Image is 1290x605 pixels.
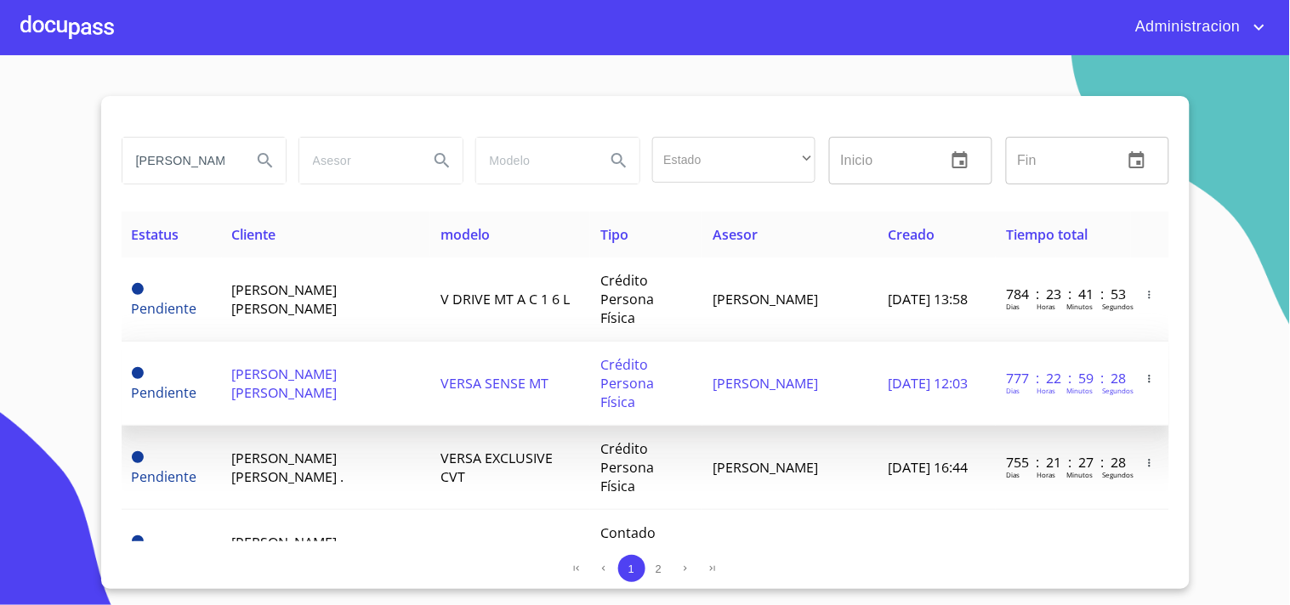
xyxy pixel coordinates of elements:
input: search [299,138,415,184]
p: Segundos [1102,386,1134,395]
button: Search [422,140,463,181]
span: VERSA SENSE MT [440,374,548,393]
input: search [476,138,592,184]
p: Horas [1037,386,1055,395]
p: Segundos [1102,470,1134,479]
span: [DATE] 12:03 [889,374,969,393]
span: Asesor [713,225,758,244]
p: Dias [1006,386,1020,395]
p: 777 : 22 : 59 : 28 [1006,369,1121,387]
button: 1 [618,555,645,582]
span: 2 [656,563,662,575]
span: [PERSON_NAME] [713,290,818,308]
span: [PERSON_NAME] [PERSON_NAME] [232,280,338,318]
span: Tiempo total [1006,225,1088,244]
span: [PERSON_NAME] [PERSON_NAME] [232,533,338,570]
p: Dias [1006,302,1020,311]
span: Pendiente [132,283,144,295]
span: [DATE] 16:44 [889,458,969,477]
input: search [122,138,238,184]
p: Minutos [1066,302,1093,311]
span: [DATE] 13:58 [889,290,969,308]
button: account of current user [1122,14,1270,41]
p: Minutos [1066,386,1093,395]
button: 2 [645,555,673,582]
span: [PERSON_NAME] [713,458,818,477]
span: Creado [889,225,935,244]
span: Pendiente [132,535,144,547]
span: Cliente [232,225,276,244]
p: Horas [1037,302,1055,311]
span: [PERSON_NAME] [PERSON_NAME] . [232,449,344,486]
span: Administracion [1122,14,1249,41]
span: Estatus [132,225,179,244]
p: Dias [1006,470,1020,479]
button: Search [245,140,286,181]
p: 686 : 19 : 56 : 29 [1006,537,1121,556]
span: Tipo [600,225,628,244]
span: Contado Persona Física [600,523,656,580]
p: Horas [1037,470,1055,479]
span: V DRIVE MT A C 1 6 L [440,290,570,308]
span: VERSA EXCLUSIVE CVT [440,449,553,486]
div: ​ [652,137,815,183]
p: 784 : 23 : 41 : 53 [1006,285,1121,303]
span: 1 [628,563,634,575]
p: Segundos [1102,302,1134,311]
span: [PERSON_NAME] [PERSON_NAME] [232,365,338,402]
span: Pendiente [132,299,197,318]
span: modelo [440,225,490,244]
span: Crédito Persona Física [600,439,654,495]
span: Pendiente [132,367,144,379]
button: Search [599,140,639,181]
span: Pendiente [132,383,197,402]
span: Crédito Persona Física [600,271,654,327]
span: Crédito Persona Física [600,355,654,411]
p: Minutos [1066,470,1093,479]
p: 755 : 21 : 27 : 28 [1006,453,1121,472]
span: Pendiente [132,451,144,463]
span: Pendiente [132,467,197,486]
span: [PERSON_NAME] [713,374,818,393]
